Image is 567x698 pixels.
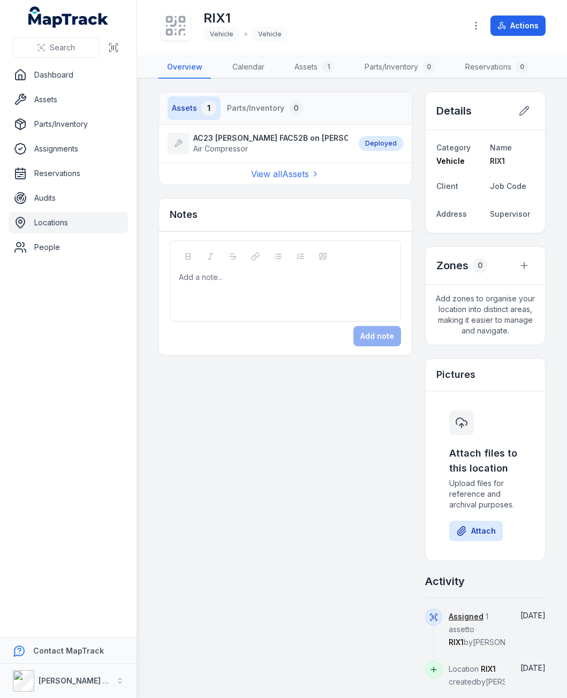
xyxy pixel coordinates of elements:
[39,676,126,685] strong: [PERSON_NAME] Group
[193,133,389,143] strong: AC23 [PERSON_NAME] FAC52B on [PERSON_NAME] 1
[449,612,533,647] span: 1 asset to by [PERSON_NAME]
[13,37,99,58] button: Search
[359,136,403,151] div: Deployed
[28,6,109,28] a: MapTrack
[436,156,465,165] span: Vehicle
[9,113,128,135] a: Parts/Inventory
[436,258,468,273] h2: Zones
[170,207,198,222] h3: Notes
[449,664,546,686] span: Location created by [PERSON_NAME]
[158,56,211,79] a: Overview
[289,101,304,116] div: 0
[449,446,521,476] h3: Attach files to this location
[425,574,465,589] h2: Activity
[9,212,128,233] a: Locations
[449,611,483,622] a: Assigned
[490,143,512,152] span: Name
[481,664,496,673] span: RIX1
[356,56,444,79] a: Parts/Inventory0
[203,10,288,27] h1: RIX1
[193,144,248,153] span: Air Compressor
[422,60,435,73] div: 0
[251,168,320,180] a: View allAssets
[516,60,528,73] div: 0
[201,101,216,116] div: 1
[490,209,530,218] span: Supervisor
[449,478,521,510] span: Upload files for reference and archival purposes.
[9,163,128,184] a: Reservations
[9,187,128,209] a: Audits
[436,209,467,218] span: Address
[490,16,546,36] button: Actions
[457,56,537,79] a: Reservations0
[9,138,128,160] a: Assignments
[168,133,348,154] a: AC23 [PERSON_NAME] FAC52B on [PERSON_NAME] 1Air Compressor
[473,258,488,273] div: 0
[490,156,505,165] span: RIX1
[436,367,475,382] h3: Pictures
[224,56,273,79] a: Calendar
[9,64,128,86] a: Dashboard
[449,638,464,647] span: RIX1
[520,663,546,672] time: 5/1/2025, 11:12:55 AM
[490,181,526,191] span: Job Code
[449,521,503,541] button: Attach
[322,60,335,73] div: 1
[520,611,546,620] span: [DATE]
[9,237,128,258] a: People
[252,27,288,42] div: Vehicle
[520,663,546,672] span: [DATE]
[210,30,233,38] span: Vehicle
[436,181,458,191] span: Client
[168,96,221,120] button: Assets1
[426,285,545,345] span: Add zones to organise your location into distinct areas, making it easier to manage and navigate.
[286,56,343,79] a: Assets1
[50,42,75,53] span: Search
[520,611,546,620] time: 5/1/2025, 11:16:34 AM
[436,143,471,152] span: Category
[436,103,472,118] h2: Details
[33,646,104,655] strong: Contact MapTrack
[9,89,128,110] a: Assets
[223,96,308,120] button: Parts/Inventory0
